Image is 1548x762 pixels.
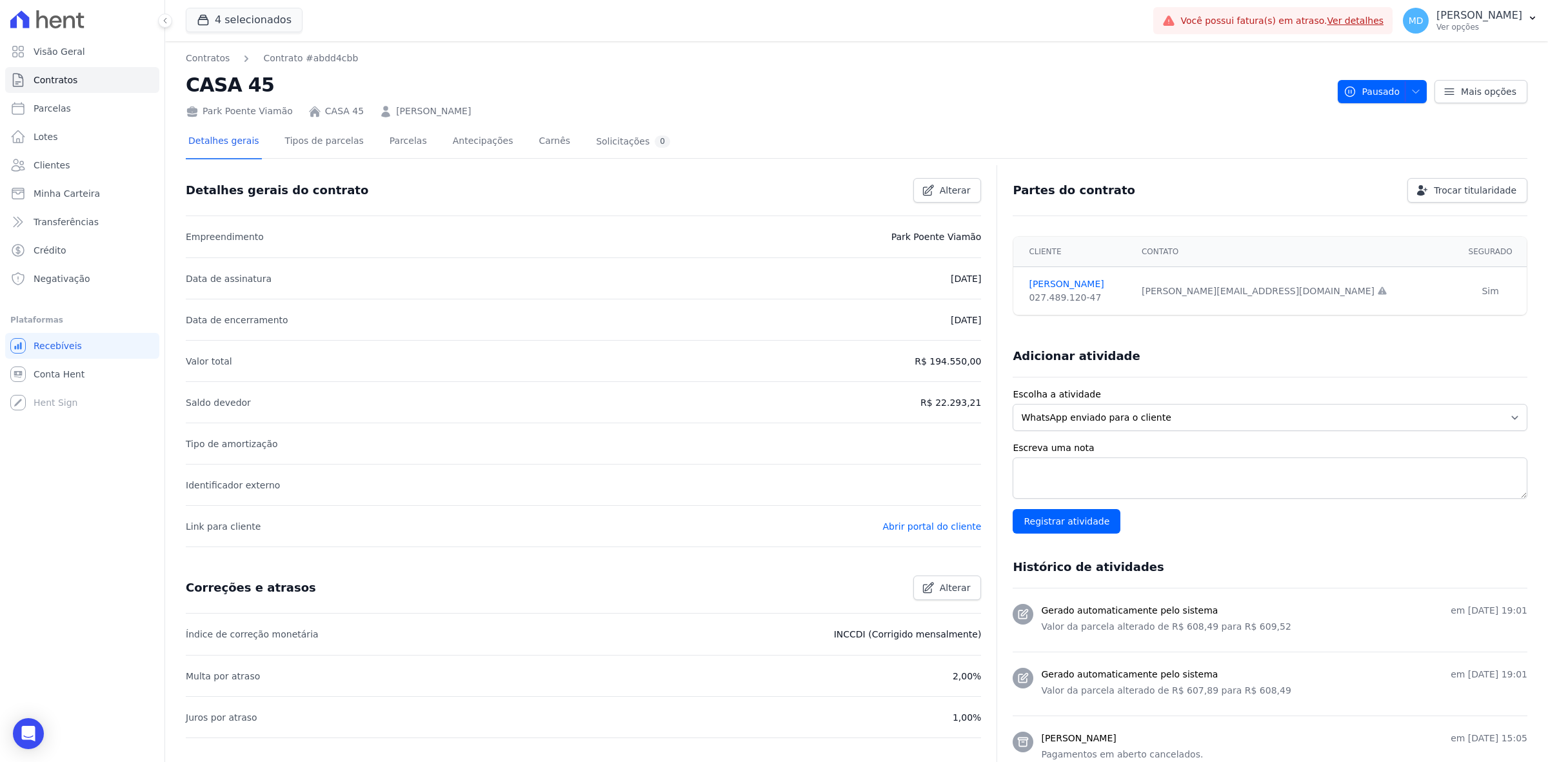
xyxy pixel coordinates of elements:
[1393,3,1548,39] button: MD [PERSON_NAME] Ver opções
[34,272,90,285] span: Negativação
[5,237,159,263] a: Crédito
[951,271,981,286] p: [DATE]
[1327,15,1384,26] a: Ver detalhes
[1434,184,1516,197] span: Trocar titularidade
[186,105,293,118] div: Park Poente Viamão
[5,266,159,292] a: Negativação
[915,354,981,369] p: R$ 194.550,00
[186,183,368,198] h3: Detalhes gerais do contrato
[186,52,358,65] nav: Breadcrumb
[1451,732,1527,745] p: em [DATE] 15:05
[34,368,84,381] span: Conta Hent
[1344,80,1400,103] span: Pausado
[5,95,159,121] a: Parcelas
[283,125,366,159] a: Tipos de parcelas
[387,125,430,159] a: Parcelas
[1013,388,1527,401] label: Escolha a atividade
[13,718,44,749] div: Open Intercom Messenger
[34,187,100,200] span: Minha Carteira
[883,521,982,532] a: Abrir portal do cliente
[951,312,981,328] p: [DATE]
[593,125,673,159] a: Solicitações0
[913,576,982,600] a: Alterar
[953,710,981,725] p: 1,00%
[1041,620,1527,634] p: Valor da parcela alterado de R$ 608,49 para R$ 609,52
[186,229,264,245] p: Empreendimento
[1041,604,1218,617] h3: Gerado automaticamente pelo sistema
[5,124,159,150] a: Lotes
[1013,441,1527,455] label: Escreva uma nota
[1134,237,1454,267] th: Contato
[1454,267,1527,316] td: Sim
[186,52,230,65] a: Contratos
[186,668,260,684] p: Multa por atraso
[1029,277,1126,291] a: [PERSON_NAME]
[186,125,262,159] a: Detalhes gerais
[186,52,1327,65] nav: Breadcrumb
[1436,22,1522,32] p: Ver opções
[186,8,303,32] button: 4 selecionados
[1013,509,1120,534] input: Registrar atividade
[1013,559,1164,575] h3: Histórico de atividades
[450,125,516,159] a: Antecipações
[186,312,288,328] p: Data de encerramento
[34,339,82,352] span: Recebíveis
[953,668,981,684] p: 2,00%
[1451,604,1527,617] p: em [DATE] 19:01
[34,45,85,58] span: Visão Geral
[34,159,70,172] span: Clientes
[1407,178,1527,203] a: Trocar titularidade
[186,477,280,493] p: Identificador externo
[913,178,982,203] a: Alterar
[891,229,982,245] p: Park Poente Viamão
[263,52,358,65] a: Contrato #abdd4cbb
[1041,684,1527,697] p: Valor da parcela alterado de R$ 607,89 para R$ 608,49
[186,436,278,452] p: Tipo de amortização
[5,39,159,65] a: Visão Geral
[1041,668,1218,681] h3: Gerado automaticamente pelo sistema
[1409,16,1424,25] span: MD
[1013,348,1140,364] h3: Adicionar atividade
[1041,748,1527,761] p: Pagamentos em aberto cancelados.
[186,519,261,534] p: Link para cliente
[186,354,232,369] p: Valor total
[920,395,981,410] p: R$ 22.293,21
[536,125,573,159] a: Carnês
[186,395,251,410] p: Saldo devedor
[5,152,159,178] a: Clientes
[186,271,272,286] p: Data de assinatura
[186,70,1327,99] h2: CASA 45
[1338,80,1427,103] button: Pausado
[1454,237,1527,267] th: Segurado
[186,627,319,642] p: Índice de correção monetária
[5,209,159,235] a: Transferências
[834,627,982,642] p: INCCDI (Corrigido mensalmente)
[34,74,77,86] span: Contratos
[1436,9,1522,22] p: [PERSON_NAME]
[655,135,670,148] div: 0
[34,244,66,257] span: Crédito
[5,67,159,93] a: Contratos
[1142,285,1446,298] div: [PERSON_NAME][EMAIL_ADDRESS][DOMAIN_NAME]
[34,102,71,115] span: Parcelas
[1029,291,1126,305] div: 027.489.120-47
[1013,183,1135,198] h3: Partes do contrato
[34,130,58,143] span: Lotes
[1451,668,1527,681] p: em [DATE] 19:01
[396,105,471,118] a: [PERSON_NAME]
[1041,732,1116,745] h3: [PERSON_NAME]
[186,580,316,596] h3: Correções e atrasos
[5,361,159,387] a: Conta Hent
[940,184,971,197] span: Alterar
[940,581,971,594] span: Alterar
[5,333,159,359] a: Recebíveis
[186,710,257,725] p: Juros por atraso
[10,312,154,328] div: Plataformas
[1434,80,1527,103] a: Mais opções
[1013,237,1134,267] th: Cliente
[325,105,364,118] a: CASA 45
[5,181,159,206] a: Minha Carteira
[596,135,670,148] div: Solicitações
[1461,85,1516,98] span: Mais opções
[1180,14,1384,28] span: Você possui fatura(s) em atraso.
